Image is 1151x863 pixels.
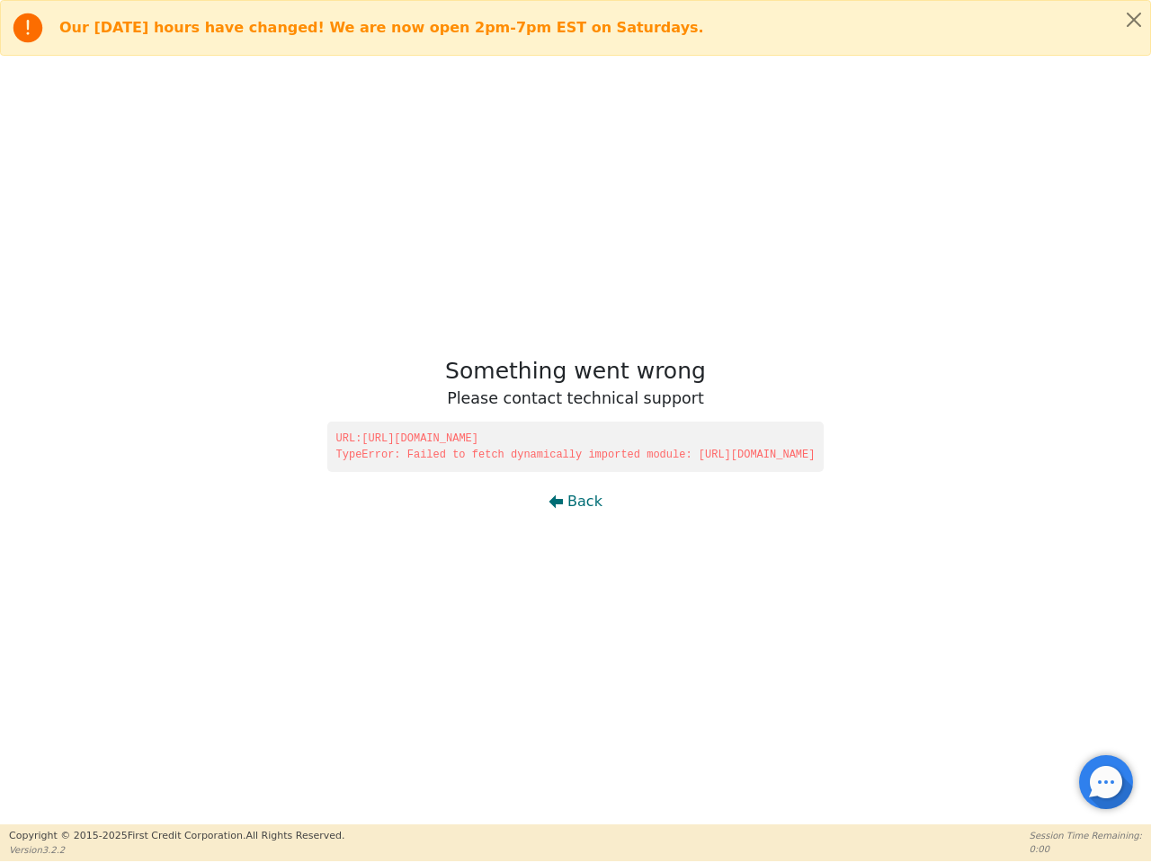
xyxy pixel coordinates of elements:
[245,830,344,841] span: All Rights Reserved.
[534,481,617,522] button: Back
[445,358,706,385] h1: Something went wrong
[1030,829,1142,842] p: Session Time Remaining:
[567,491,602,512] span: Back
[9,829,344,844] p: Copyright © 2015- 2025 First Credit Corporation.
[445,389,706,408] h3: Please contact technical support
[336,431,816,447] span: URL: [URL][DOMAIN_NAME]
[336,447,816,463] span: TypeError: Failed to fetch dynamically imported module: [URL][DOMAIN_NAME]
[1030,842,1142,856] p: 0:00
[1118,1,1150,38] button: Close alert
[59,19,704,36] b: Our [DATE] hours have changed! We are now open 2pm-7pm EST on Saturdays.
[9,843,344,857] p: Version 3.2.2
